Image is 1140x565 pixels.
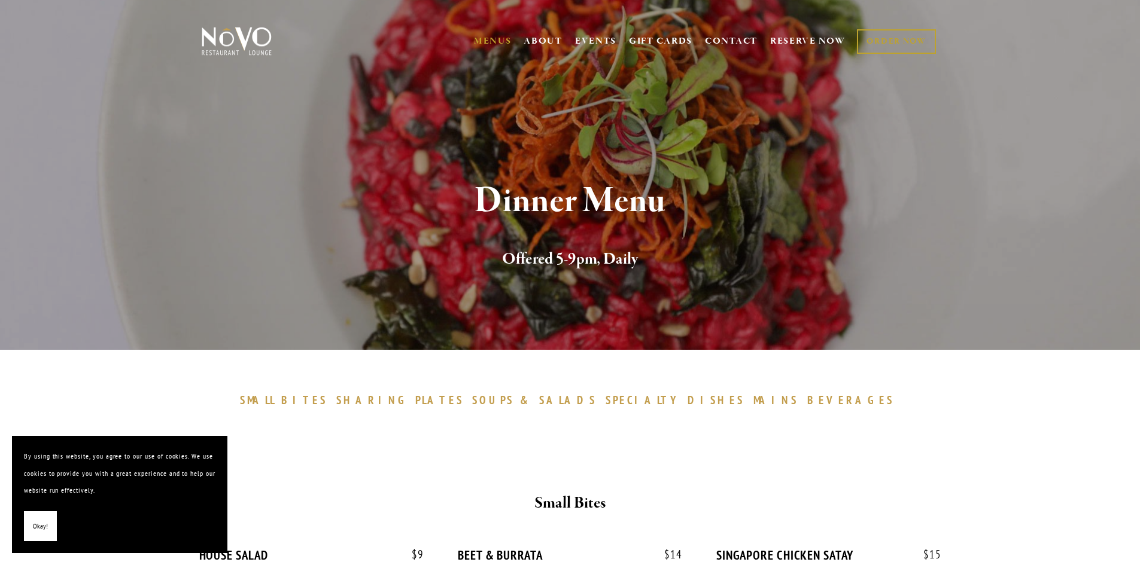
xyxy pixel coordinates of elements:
[281,393,327,407] span: BITES
[688,393,744,407] span: DISHES
[770,30,846,53] a: RESERVE NOW
[474,35,512,47] a: MENUS
[923,547,929,561] span: $
[606,393,750,407] a: SPECIALTYDISHES
[716,548,941,563] div: SINGAPORE CHICKEN SATAY
[336,393,409,407] span: SHARING
[221,247,919,272] h2: Offered 5-9pm, Daily
[12,436,227,553] section: Cookie banner
[472,393,514,407] span: SOUPS
[857,29,935,54] a: ORDER NOW
[664,547,670,561] span: $
[33,518,48,535] span: Okay!
[524,35,563,47] a: ABOUT
[24,511,57,542] button: Okay!
[520,393,533,407] span: &
[240,393,334,407] a: SMALLBITES
[221,182,919,221] h1: Dinner Menu
[807,393,895,407] span: BEVERAGES
[575,35,616,47] a: EVENTS
[24,448,215,499] p: By using this website, you agree to our use of cookies. We use cookies to provide you with a grea...
[458,548,682,563] div: BEET & BURRATA
[199,548,424,563] div: HOUSE SALAD
[199,26,274,56] img: Novo Restaurant &amp; Lounge
[606,393,682,407] span: SPECIALTY
[400,548,424,561] span: 9
[415,393,464,407] span: PLATES
[753,393,804,407] a: MAINS
[539,393,597,407] span: SALADS
[240,393,276,407] span: SMALL
[336,393,469,407] a: SHARINGPLATES
[629,30,692,53] a: GIFT CARDS
[412,547,418,561] span: $
[534,493,606,514] strong: Small Bites
[753,393,798,407] span: MAINS
[652,548,682,561] span: 14
[807,393,901,407] a: BEVERAGES
[472,393,602,407] a: SOUPS&SALADS
[705,30,758,53] a: CONTACT
[911,548,941,561] span: 15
